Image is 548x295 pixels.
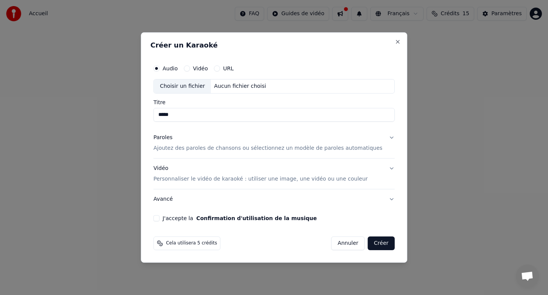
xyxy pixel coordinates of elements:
label: J'accepte la [162,216,317,221]
div: Paroles [153,134,172,141]
h2: Créer un Karaoké [150,42,398,49]
div: Choisir un fichier [154,79,211,93]
button: VidéoPersonnaliser le vidéo de karaoké : utiliser une image, une vidéo ou une couleur [153,159,395,189]
span: Cela utilisera 5 crédits [166,240,217,246]
button: Avancé [153,189,395,209]
button: ParolesAjoutez des paroles de chansons ou sélectionnez un modèle de paroles automatiques [153,128,395,158]
button: J'accepte la [196,216,317,221]
label: Vidéo [193,66,208,71]
label: URL [223,66,234,71]
div: Vidéo [153,165,368,183]
button: Annuler [331,236,365,250]
button: Créer [368,236,395,250]
div: Aucun fichier choisi [211,82,269,90]
p: Ajoutez des paroles de chansons ou sélectionnez un modèle de paroles automatiques [153,144,382,152]
label: Audio [162,66,178,71]
label: Titre [153,100,395,105]
p: Personnaliser le vidéo de karaoké : utiliser une image, une vidéo ou une couleur [153,175,368,183]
